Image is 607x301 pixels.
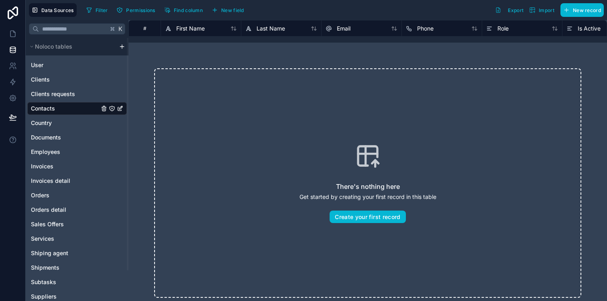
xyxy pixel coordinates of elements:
[221,7,244,13] span: New field
[209,4,247,16] button: New field
[337,25,350,33] span: Email
[174,7,203,13] span: Find column
[417,25,434,33] span: Phone
[31,177,99,185] a: Invoices detail
[31,162,99,170] a: Invoices
[29,3,77,17] button: Data Sources
[31,104,99,113] a: Contacts
[31,235,99,243] a: Services
[31,278,56,286] span: Subtasks
[539,7,554,13] span: Import
[31,148,99,156] a: Employees
[41,7,74,13] span: Data Sources
[27,203,127,216] div: Orders detail
[31,191,49,199] span: Orders
[27,59,127,72] div: User
[31,133,61,141] span: Documents
[299,193,436,201] p: Get started by creating your first record in this table
[31,191,99,199] a: Orders
[118,26,123,32] span: K
[35,43,72,51] span: Noloco tables
[31,90,99,98] a: Clients requests
[27,117,127,129] div: Country
[526,3,557,17] button: Import
[497,25,509,33] span: Role
[31,148,60,156] span: Employees
[31,61,43,69] span: User
[31,249,99,257] a: Shiping agent
[31,220,99,228] a: Sales Offers
[31,76,50,84] span: Clients
[31,61,99,69] a: User
[31,104,55,113] span: Contacts
[31,235,54,243] span: Services
[114,4,158,16] button: Permissions
[135,25,155,31] div: #
[27,174,127,187] div: Invoices detail
[27,88,127,100] div: Clients requests
[31,278,99,286] a: Subtasks
[578,25,601,33] span: Is Active
[27,41,116,52] button: Noloco tables
[508,7,523,13] span: Export
[27,261,127,274] div: Shipments
[27,145,127,158] div: Employees
[557,3,604,17] a: New record
[31,249,68,257] span: Shiping agent
[492,3,526,17] button: Export
[330,211,405,223] button: Create your first record
[31,264,59,272] span: Shipments
[27,160,127,173] div: Invoices
[257,25,285,33] span: Last Name
[31,90,75,98] span: Clients requests
[560,3,604,17] button: New record
[31,220,64,228] span: Sales Offers
[31,206,66,214] span: Orders detail
[27,131,127,144] div: Documents
[161,4,206,16] button: Find column
[31,119,99,127] a: Country
[31,264,99,272] a: Shipments
[573,7,601,13] span: New record
[27,189,127,202] div: Orders
[336,182,400,191] h2: There's nothing here
[31,162,53,170] span: Invoices
[31,206,99,214] a: Orders detail
[27,73,127,86] div: Clients
[27,247,127,260] div: Shiping agent
[31,133,99,141] a: Documents
[83,4,111,16] button: Filter
[31,293,57,301] span: Suppliers
[27,218,127,231] div: Sales Offers
[27,102,127,115] div: Contacts
[176,25,205,33] span: First Name
[126,7,155,13] span: Permissions
[27,232,127,245] div: Services
[27,276,127,289] div: Subtasks
[31,293,99,301] a: Suppliers
[31,119,52,127] span: Country
[31,76,99,84] a: Clients
[31,177,70,185] span: Invoices detail
[114,4,161,16] a: Permissions
[96,7,108,13] span: Filter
